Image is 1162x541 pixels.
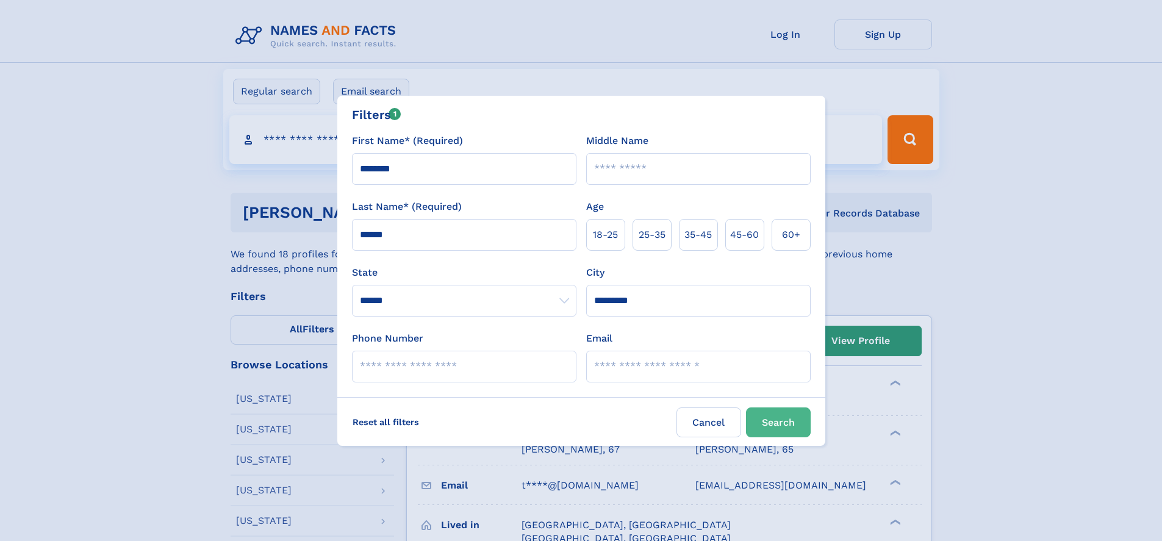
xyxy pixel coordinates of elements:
span: 25‑35 [639,228,665,242]
button: Search [746,407,811,437]
label: Middle Name [586,134,648,148]
span: 35‑45 [684,228,712,242]
label: State [352,265,576,280]
label: Reset all filters [345,407,427,437]
label: Last Name* (Required) [352,199,462,214]
label: Age [586,199,604,214]
span: 45‑60 [730,228,759,242]
label: First Name* (Required) [352,134,463,148]
span: 60+ [782,228,800,242]
label: Phone Number [352,331,423,346]
label: City [586,265,604,280]
span: 18‑25 [593,228,618,242]
div: Filters [352,106,401,124]
label: Cancel [676,407,741,437]
label: Email [586,331,612,346]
